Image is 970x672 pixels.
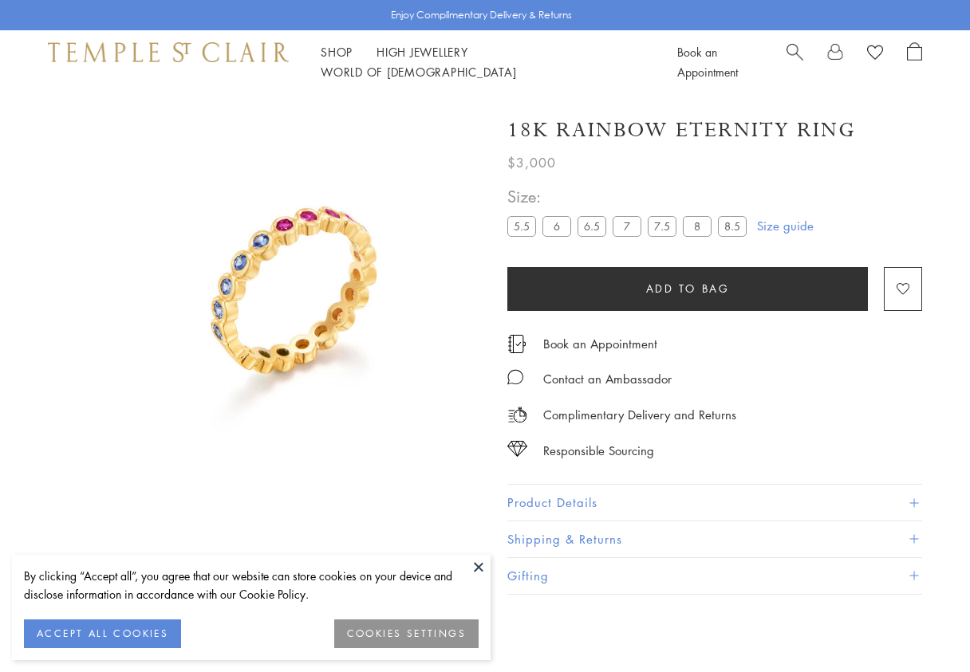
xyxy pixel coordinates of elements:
img: MessageIcon-01_2.svg [507,369,523,385]
a: Book an Appointment [543,335,657,352]
a: World of [DEMOGRAPHIC_DATA]World of [DEMOGRAPHIC_DATA] [321,64,516,80]
button: Add to bag [507,267,868,311]
img: Temple St. Clair [48,42,289,61]
img: icon_delivery.svg [507,405,527,425]
h1: 18K Rainbow Eternity Ring [507,116,856,144]
a: Book an Appointment [677,44,738,80]
span: Size: [507,183,753,210]
span: $3,000 [507,152,556,173]
label: 5.5 [507,216,536,236]
label: 7 [613,216,641,236]
img: 18K Rainbow Eternity Ring [104,94,483,474]
a: Size guide [757,218,814,234]
label: 7.5 [648,216,676,236]
p: Enjoy Complimentary Delivery & Returns [391,7,572,23]
a: Open Shopping Bag [907,42,922,82]
label: 6.5 [578,216,606,236]
button: Product Details [507,485,922,521]
div: Responsible Sourcing [543,441,654,461]
span: Add to bag [646,280,730,297]
label: 8 [683,216,712,236]
p: Complimentary Delivery and Returns [543,405,736,425]
img: icon_appointment.svg [507,335,526,353]
nav: Main navigation [321,42,641,82]
label: 6 [542,216,571,236]
a: View Wishlist [867,42,883,66]
button: ACCEPT ALL COOKIES [24,619,181,648]
button: Gifting [507,558,922,594]
div: By clicking “Accept all”, you agree that our website can store cookies on your device and disclos... [24,567,479,603]
label: 8.5 [718,216,747,236]
a: Search [787,42,803,82]
button: Shipping & Returns [507,521,922,557]
img: icon_sourcing.svg [507,441,527,457]
a: High JewelleryHigh Jewellery [377,44,468,60]
a: ShopShop [321,44,353,60]
div: Contact an Ambassador [543,369,672,389]
iframe: Gorgias live chat messenger [890,597,954,656]
button: COOKIES SETTINGS [334,619,479,648]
